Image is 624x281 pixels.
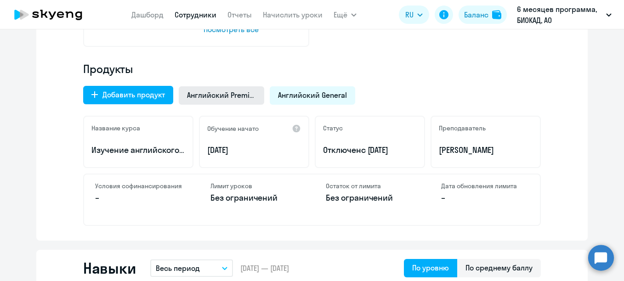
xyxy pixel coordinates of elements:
h4: Дата обновления лимита [441,182,529,190]
button: Весь период [150,259,233,277]
button: Ещё [334,6,357,24]
p: [PERSON_NAME] [439,144,533,156]
p: Отключен [323,144,417,156]
p: Без ограничений [326,192,414,204]
span: с [DATE] [361,145,389,155]
span: Ещё [334,9,347,20]
div: По среднему баллу [465,262,533,273]
button: RU [399,6,429,24]
h4: Лимит уроков [210,182,298,190]
img: balance [492,10,501,19]
p: Посмотреть все [204,24,301,35]
h2: Навыки [83,259,136,277]
div: По уровню [412,262,449,273]
h4: Остаток от лимита [326,182,414,190]
h5: Обучение начато [207,124,259,133]
a: Дашборд [131,10,164,19]
span: Английский Premium [187,90,256,100]
p: Без ограничений [210,192,298,204]
a: Отчеты [227,10,252,19]
span: Английский General [278,90,347,100]
span: [DATE] — [DATE] [240,263,289,273]
button: Балансbalance [459,6,507,24]
p: – [441,192,529,204]
p: 6 месяцев программа, БИОКАД, АО [517,4,602,26]
p: [DATE] [207,144,301,156]
div: Баланс [464,9,488,20]
h4: Условия софинансирования [95,182,183,190]
button: 6 месяцев программа, БИОКАД, АО [512,4,616,26]
h5: Преподаватель [439,124,486,132]
h5: Статус [323,124,343,132]
a: Начислить уроки [263,10,323,19]
p: – [95,192,183,204]
a: Сотрудники [175,10,216,19]
p: Весь период [156,263,200,274]
h5: Название курса [91,124,140,132]
div: Добавить продукт [102,89,165,100]
button: Добавить продукт [83,86,173,104]
span: RU [405,9,414,20]
p: Изучение английского языка для общих целей [91,144,185,156]
h4: Продукты [83,62,541,76]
